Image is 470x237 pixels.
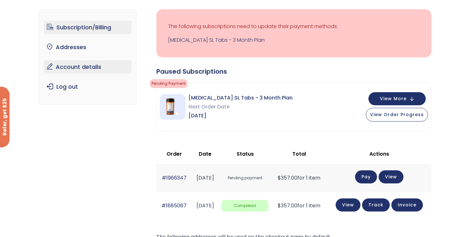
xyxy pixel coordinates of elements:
span: $ [278,202,281,209]
span: [MEDICAL_DATA] SL Tabs - 3 Month Plan [189,93,293,102]
a: Pay [355,170,377,183]
a: View [379,170,403,183]
span: View Order Progress [370,111,424,118]
td: for 1 item [272,192,327,220]
span: Next Order Date [189,102,293,111]
span: $ [278,174,281,181]
span: Pending payment [222,172,268,184]
span: Completed [222,200,268,212]
span: [DATE] [189,111,293,120]
span: Pending Payment [150,79,187,88]
span: View More [380,97,407,101]
a: [MEDICAL_DATA] SL Tabs - 3 Month Plan [168,36,420,45]
a: Track [362,198,390,211]
td: for 1 item [272,164,327,192]
img: Sermorelin SL Tabs - 3 Month Plan [160,94,185,120]
a: View [336,198,360,211]
button: View Order Progress [366,108,428,122]
a: Log out [44,80,132,93]
a: Addresses [44,41,132,54]
a: Account details [44,60,132,74]
div: Paused Subscriptions [156,67,431,76]
a: Subscription/Billing [44,21,132,34]
a: Invoice [391,198,423,211]
span: Date [199,150,211,158]
p: The following subscriptions need to update their payment methods: [168,22,420,31]
span: 357.00 [278,174,297,181]
button: View More [368,92,426,105]
time: [DATE] [196,174,214,181]
a: #1885067 [161,202,187,209]
nav: Account pages [39,9,137,105]
span: Order [167,150,182,158]
span: 357.00 [278,202,297,209]
span: Total [292,150,306,158]
span: Actions [369,150,389,158]
time: [DATE] [196,202,214,209]
a: #1966347 [162,174,187,181]
span: Status [237,150,254,158]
